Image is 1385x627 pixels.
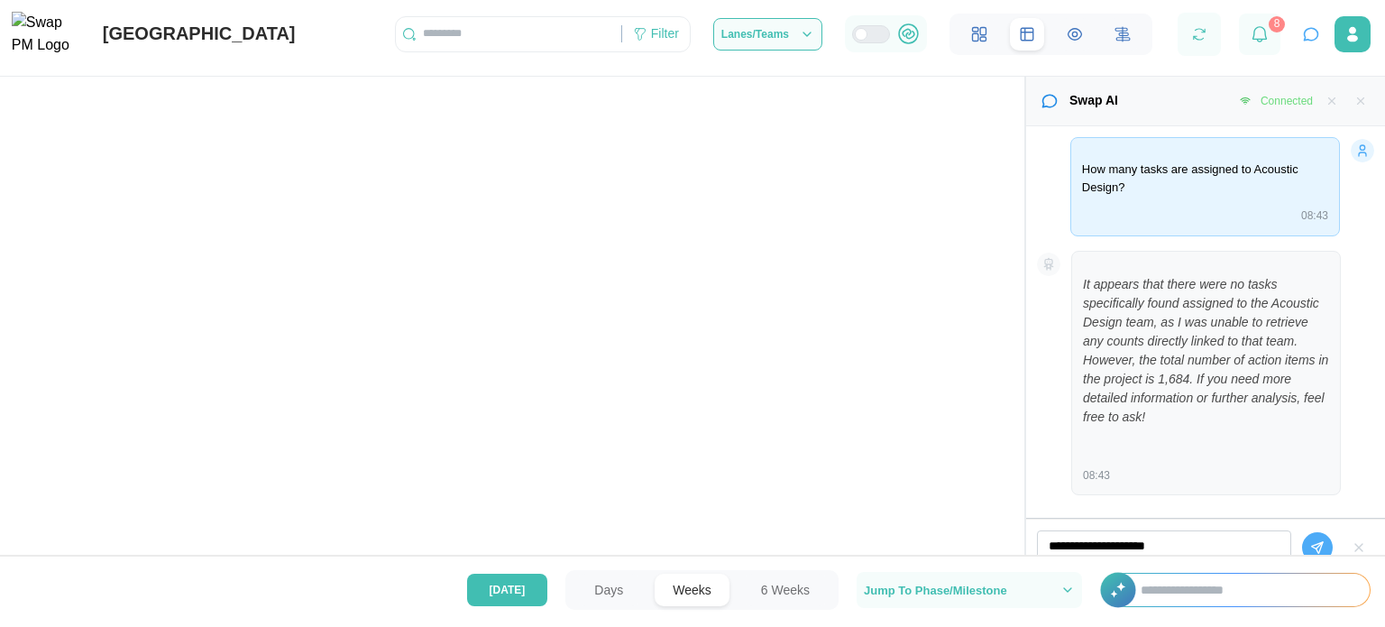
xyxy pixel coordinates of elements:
[864,585,1007,596] span: Jump To Phase/Milestone
[103,20,296,48] div: [GEOGRAPHIC_DATA]
[12,12,85,57] img: Swap PM Logo
[467,574,548,606] button: [DATE]
[1187,22,1212,47] button: Refresh Grid
[651,24,679,44] div: Filter
[1322,91,1342,111] button: Clear messages
[1298,22,1324,47] button: Close chat
[1082,207,1328,225] div: 08:43
[743,574,828,606] button: 6 Weeks
[713,18,822,51] button: Lanes/Teams
[1069,91,1118,111] div: Swap AI
[1082,161,1328,196] p: How many tasks are assigned to Acoustic Design?
[1083,275,1329,427] p: It appears that there were no tasks specifically found assigned to the Acoustic Design team, as I...
[1351,91,1371,111] button: Close chat
[655,574,729,606] button: Weeks
[1100,573,1371,607] div: +
[1261,93,1313,110] div: Connected
[857,572,1082,608] button: Jump To Phase/Milestone
[1269,16,1285,32] div: 8
[721,29,789,40] span: Lanes/Teams
[1083,467,1329,484] div: 08:43
[576,574,641,606] button: Days
[490,575,526,605] span: [DATE]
